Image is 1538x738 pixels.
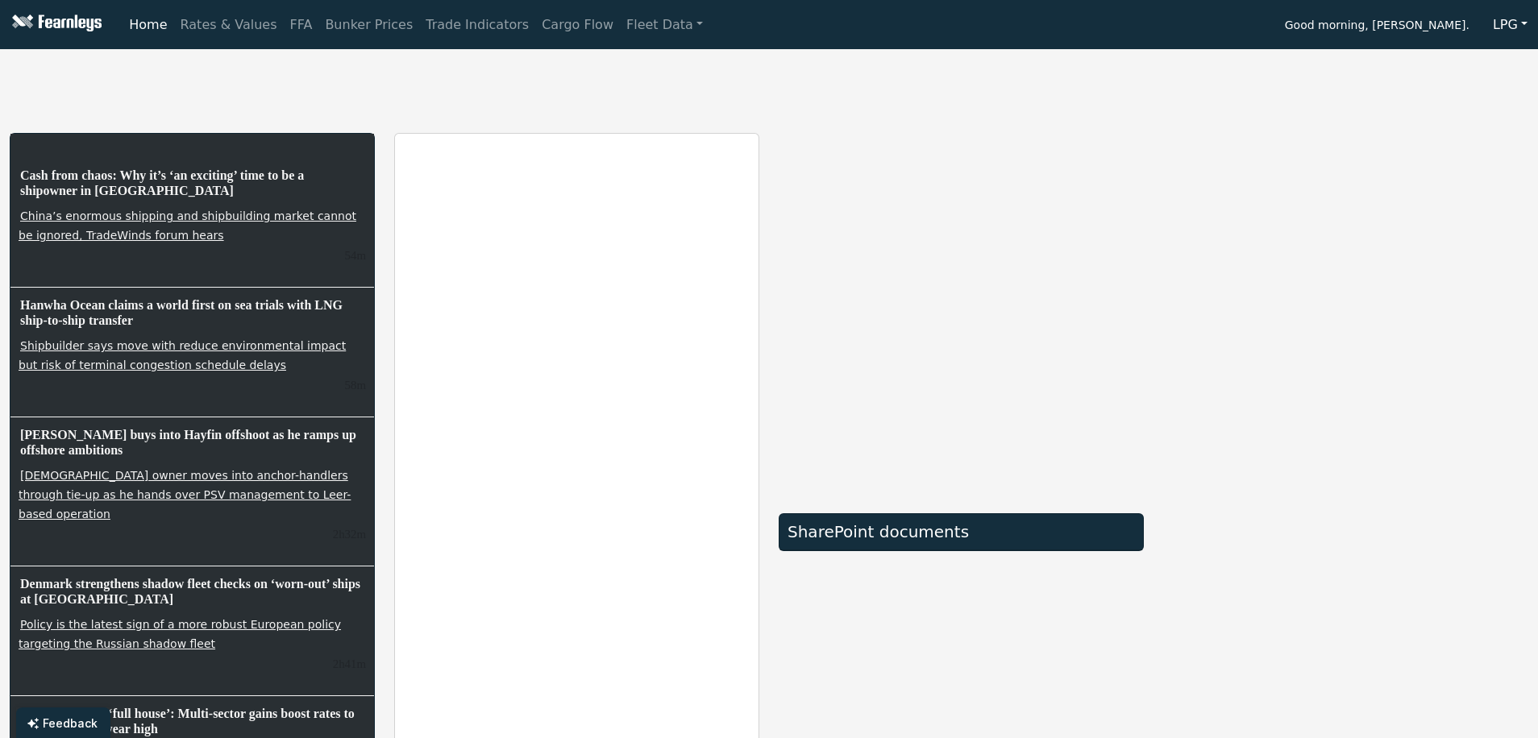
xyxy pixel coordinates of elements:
h6: Shipping’s rare ‘full house’: Multi-sector gains boost rates to two-and-a-half-year high [19,704,366,738]
iframe: mini symbol-overview TradingView widget [1163,133,1528,310]
small: 06/10/2025, 12:02:20 [333,528,366,541]
h6: [PERSON_NAME] buys into Hayfin offshoot as he ramps up offshore ambitions [19,425,366,459]
a: China’s enormous shipping and shipbuilding market cannot be ignored, TradeWinds forum hears [19,208,356,243]
a: Trade Indicators [419,9,535,41]
a: [DEMOGRAPHIC_DATA] owner moves into anchor-handlers through tie-up as he hands over PSV managemen... [19,467,351,522]
a: Home [123,9,173,41]
iframe: market overview TradingView widget [779,133,1144,495]
iframe: tickers TradingView widget [10,56,1528,114]
span: Good morning, [PERSON_NAME]. [1285,13,1469,40]
div: SharePoint documents [788,522,1135,541]
button: LPG [1482,10,1538,40]
iframe: mini symbol-overview TradingView widget [1163,326,1528,504]
iframe: mini symbol-overview TradingView widget [1163,520,1528,697]
h6: Cash from chaos: Why it’s ‘an exciting’ time to be a shipowner in [GEOGRAPHIC_DATA] [19,166,366,200]
a: Shipbuilder says move with reduce environmental impact but risk of terminal congestion schedule d... [19,338,346,373]
a: FFA [284,9,319,41]
a: Fleet Data [620,9,709,41]
small: 06/10/2025, 12:37:04 [345,379,366,392]
h6: Hanwha Ocean claims a world first on sea trials with LNG ship-to-ship transfer [19,296,366,330]
h6: Denmark strengthens shadow fleet checks on ‘worn-out’ ships at [GEOGRAPHIC_DATA] [19,574,366,608]
img: Fearnleys Logo [8,15,102,35]
a: Bunker Prices [318,9,419,41]
a: Cargo Flow [535,9,620,41]
small: 06/10/2025, 11:53:46 [333,657,366,670]
small: 06/10/2025, 12:40:23 [345,249,366,262]
a: Policy is the latest sign of a more robust European policy targeting the Russian shadow fleet [19,616,341,652]
a: Rates & Values [174,9,284,41]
